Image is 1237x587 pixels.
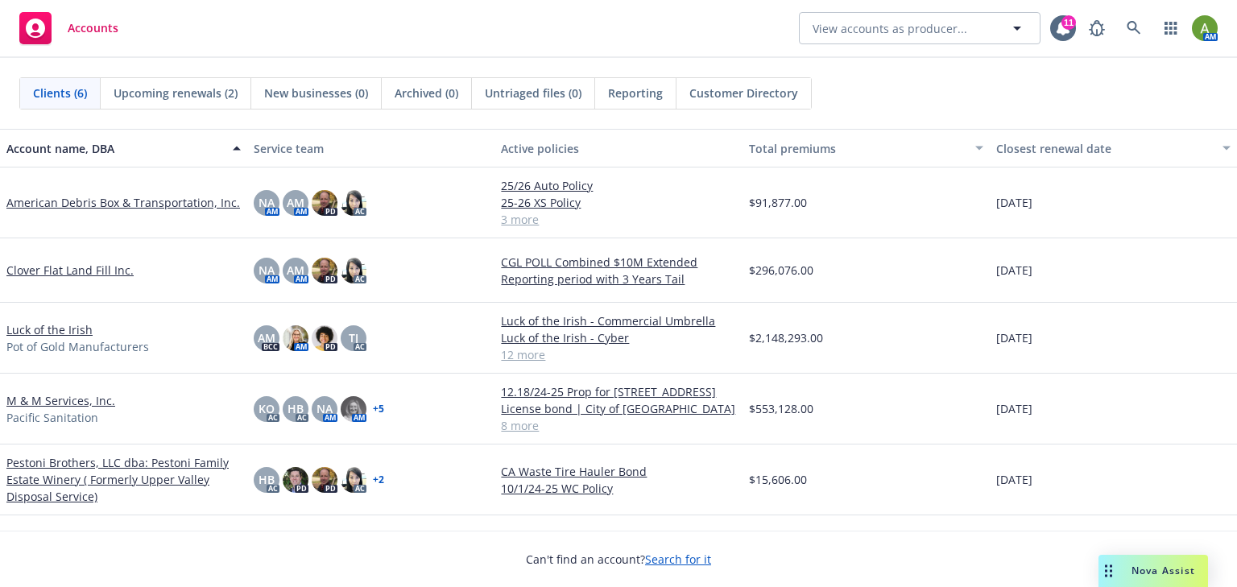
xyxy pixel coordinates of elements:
[996,329,1032,346] span: [DATE]
[341,467,366,493] img: photo
[485,85,581,101] span: Untriaged files (0)
[608,85,663,101] span: Reporting
[259,471,275,488] span: HB
[996,194,1032,211] span: [DATE]
[501,480,735,497] a: 10/1/24-25 WC Policy
[996,262,1032,279] span: [DATE]
[645,552,711,567] a: Search for it
[996,140,1213,157] div: Closest renewal date
[312,467,337,493] img: photo
[494,129,742,167] button: Active policies
[996,471,1032,488] span: [DATE]
[813,20,967,37] span: View accounts as producer...
[501,400,735,417] a: License bond | City of [GEOGRAPHIC_DATA]
[114,85,238,101] span: Upcoming renewals (2)
[259,194,275,211] span: NA
[6,140,223,157] div: Account name, DBA
[6,409,98,426] span: Pacific Sanitation
[6,392,115,409] a: M & M Services, Inc.
[312,325,337,351] img: photo
[1118,12,1150,44] a: Search
[312,190,337,216] img: photo
[6,338,149,355] span: Pot of Gold Manufacturers
[799,12,1040,44] button: View accounts as producer...
[501,383,735,400] a: 12.18/24-25 Prop for [STREET_ADDRESS]
[749,400,813,417] span: $553,128.00
[13,6,125,51] a: Accounts
[33,85,87,101] span: Clients (6)
[501,254,735,287] a: CGL POLL Combined $10M Extended Reporting period with 3 Years Tail
[743,129,990,167] button: Total premiums
[6,321,93,338] a: Luck of the Irish
[288,400,304,417] span: HB
[526,551,711,568] span: Can't find an account?
[6,454,241,505] a: Pestoni Brothers, LLC dba: Pestoni Family Estate Winery ( Formerly Upper Valley Disposal Service)
[1132,564,1195,577] span: Nova Assist
[373,404,384,414] a: + 5
[254,140,488,157] div: Service team
[341,258,366,283] img: photo
[283,325,308,351] img: photo
[749,471,807,488] span: $15,606.00
[349,329,358,346] span: TJ
[1098,555,1119,587] div: Drag to move
[287,262,304,279] span: AM
[1061,15,1076,30] div: 11
[1155,12,1187,44] a: Switch app
[501,312,735,329] a: Luck of the Irish - Commercial Umbrella
[501,194,735,211] a: 25-26 XS Policy
[990,129,1237,167] button: Closest renewal date
[259,262,275,279] span: NA
[1192,15,1218,41] img: photo
[501,463,735,480] a: CA Waste Tire Hauler Bond
[749,194,807,211] span: $91,877.00
[996,400,1032,417] span: [DATE]
[6,262,134,279] a: Clover Flat Land Fill Inc.
[247,129,494,167] button: Service team
[68,22,118,35] span: Accounts
[283,467,308,493] img: photo
[287,194,304,211] span: AM
[749,140,966,157] div: Total premiums
[501,177,735,194] a: 25/26 Auto Policy
[264,85,368,101] span: New businesses (0)
[6,194,240,211] a: American Debris Box & Transportation, Inc.
[258,329,275,346] span: AM
[1098,555,1208,587] button: Nova Assist
[501,329,735,346] a: Luck of the Irish - Cyber
[395,85,458,101] span: Archived (0)
[1081,12,1113,44] a: Report a Bug
[501,346,735,363] a: 12 more
[501,417,735,434] a: 8 more
[341,190,366,216] img: photo
[259,400,275,417] span: KO
[749,262,813,279] span: $296,076.00
[312,258,337,283] img: photo
[749,329,823,346] span: $2,148,293.00
[501,211,735,228] a: 3 more
[316,400,333,417] span: NA
[341,396,366,422] img: photo
[373,475,384,485] a: + 2
[501,140,735,157] div: Active policies
[689,85,798,101] span: Customer Directory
